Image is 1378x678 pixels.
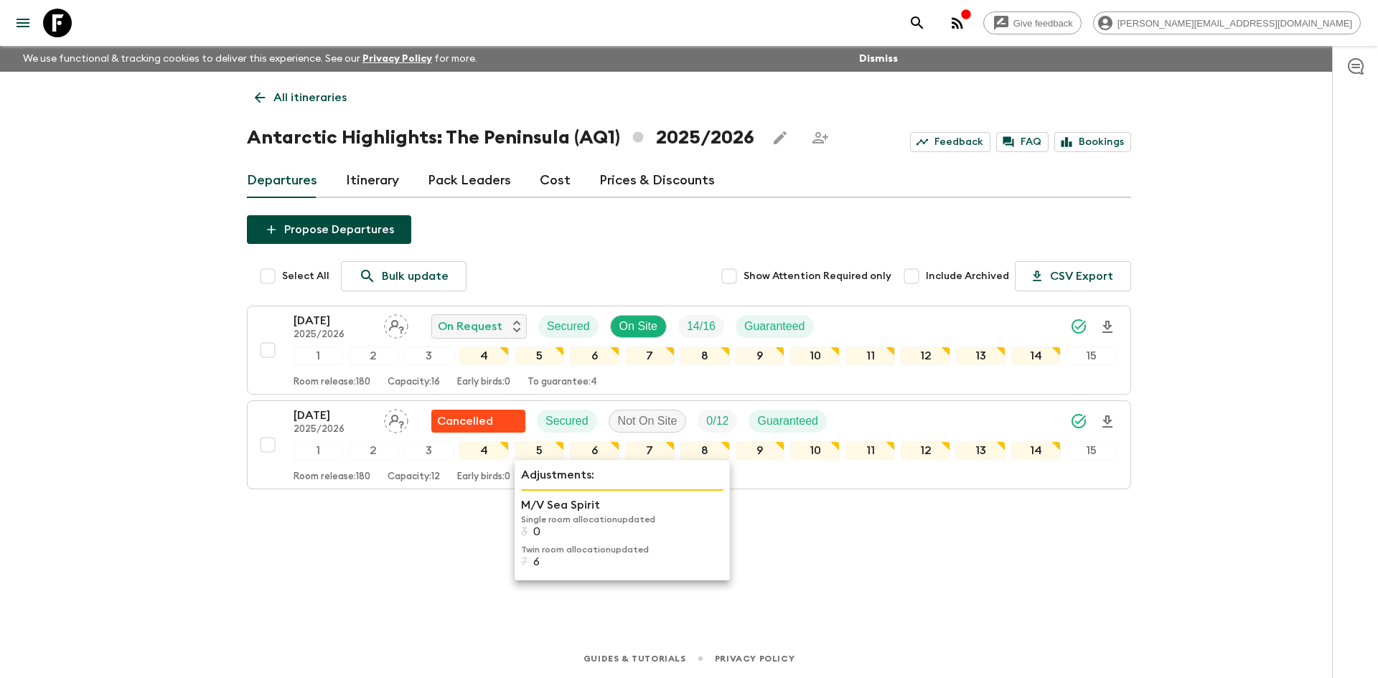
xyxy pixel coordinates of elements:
[806,123,835,152] span: Share this itinerary
[521,514,723,525] p: Single room allocation updated
[1067,347,1116,365] div: 15
[384,319,408,330] span: Assign pack leader
[1006,18,1081,29] span: Give feedback
[599,164,715,198] a: Prices & Discounts
[273,89,347,106] p: All itineraries
[678,315,724,338] div: Trip Fill
[294,441,343,460] div: 1
[521,555,528,568] p: 7
[349,441,398,460] div: 2
[349,347,398,365] div: 2
[533,525,540,538] p: 0
[404,347,454,365] div: 3
[570,441,619,460] div: 6
[680,347,730,365] div: 8
[247,123,754,152] h1: Antarctic Highlights: The Peninsula (AQ1) 2025/2026
[625,347,675,365] div: 7
[533,555,540,568] p: 6
[736,347,785,365] div: 9
[619,318,657,335] p: On Site
[294,377,370,388] p: Room release: 180
[521,544,723,555] p: Twin room allocation updated
[294,312,372,329] p: [DATE]
[294,471,370,483] p: Room release: 180
[282,269,329,283] span: Select All
[956,347,1006,365] div: 13
[901,441,950,460] div: 12
[956,441,1006,460] div: 13
[540,164,571,198] a: Cost
[926,269,1009,283] span: Include Archived
[1099,319,1116,336] svg: Download Onboarding
[1015,261,1131,291] button: CSV Export
[521,525,528,538] p: 3
[247,164,317,198] a: Departures
[294,424,372,435] p: 2025/2026
[1070,413,1087,430] svg: Synced Successfully
[294,407,372,424] p: [DATE]
[459,441,509,460] div: 4
[438,318,502,335] p: On Request
[1110,18,1360,29] span: [PERSON_NAME][EMAIL_ADDRESS][DOMAIN_NAME]
[362,54,432,64] a: Privacy Policy
[856,49,901,69] button: Dismiss
[457,377,510,388] p: Early birds: 0
[437,413,493,430] p: Cancelled
[404,441,454,460] div: 3
[680,441,730,460] div: 8
[996,132,1049,152] a: FAQ
[1011,441,1061,460] div: 14
[382,268,449,285] p: Bulk update
[1067,441,1116,460] div: 15
[346,164,399,198] a: Itinerary
[17,46,483,72] p: We use functional & tracking cookies to deliver this experience. See our for more.
[583,651,686,667] a: Guides & Tutorials
[625,441,675,460] div: 7
[845,347,895,365] div: 11
[1070,318,1087,335] svg: Synced Successfully
[428,164,511,198] a: Pack Leaders
[547,318,590,335] p: Secured
[687,318,716,335] p: 14 / 16
[515,441,564,460] div: 5
[766,123,795,152] button: Edit this itinerary
[1099,413,1116,430] svg: Download Onboarding
[247,215,411,244] button: Propose Departures
[457,471,510,483] p: Early birds: 0
[515,347,564,365] div: 5
[845,441,895,460] div: 11
[757,413,818,430] p: Guaranteed
[388,377,440,388] p: Capacity: 16
[790,347,840,365] div: 10
[521,466,723,484] p: Adjustments:
[744,269,891,283] span: Show Attention Required only
[431,410,525,433] div: Flash Pack cancellation
[294,347,343,365] div: 1
[1054,132,1131,152] a: Bookings
[903,9,932,37] button: search adventures
[384,413,408,425] span: Assign pack leader
[744,318,805,335] p: Guaranteed
[1011,347,1061,365] div: 14
[910,132,990,152] a: Feedback
[736,441,785,460] div: 9
[715,651,795,667] a: Privacy Policy
[790,441,840,460] div: 10
[901,347,950,365] div: 12
[570,347,619,365] div: 6
[9,9,37,37] button: menu
[294,329,372,341] p: 2025/2026
[521,496,723,514] p: M/V Sea Spirit
[459,347,509,365] div: 4
[388,471,440,483] p: Capacity: 12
